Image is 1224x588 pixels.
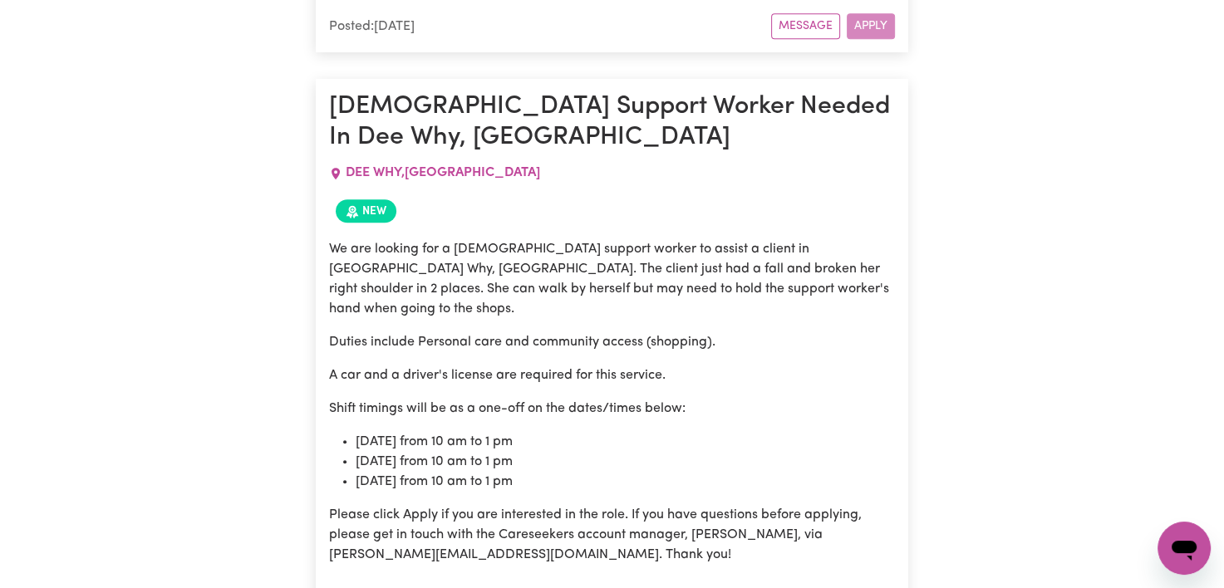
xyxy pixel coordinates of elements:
[356,452,895,472] li: [DATE] from 10 am to 1 pm
[329,239,895,319] p: We are looking for a [DEMOGRAPHIC_DATA] support worker to assist a client in [GEOGRAPHIC_DATA] Wh...
[329,505,895,565] p: Please click Apply if you are interested in the role. If you have questions before applying, plea...
[1158,522,1211,575] iframe: Button to launch messaging window
[329,365,895,385] p: A car and a driver's license are required for this service.
[329,332,895,352] p: Duties include Personal care and community access (shopping).
[329,92,895,153] h1: [DEMOGRAPHIC_DATA] Support Worker Needed In Dee Why, [GEOGRAPHIC_DATA]
[336,199,396,223] span: Job posted within the last 30 days
[346,166,540,179] span: DEE WHY , [GEOGRAPHIC_DATA]
[356,432,895,452] li: [DATE] from 10 am to 1 pm
[329,17,771,37] div: Posted: [DATE]
[329,399,895,419] p: Shift timings will be as a one-off on the dates/times below:
[771,13,840,39] button: Message
[356,472,895,492] li: [DATE] from 10 am to 1 pm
